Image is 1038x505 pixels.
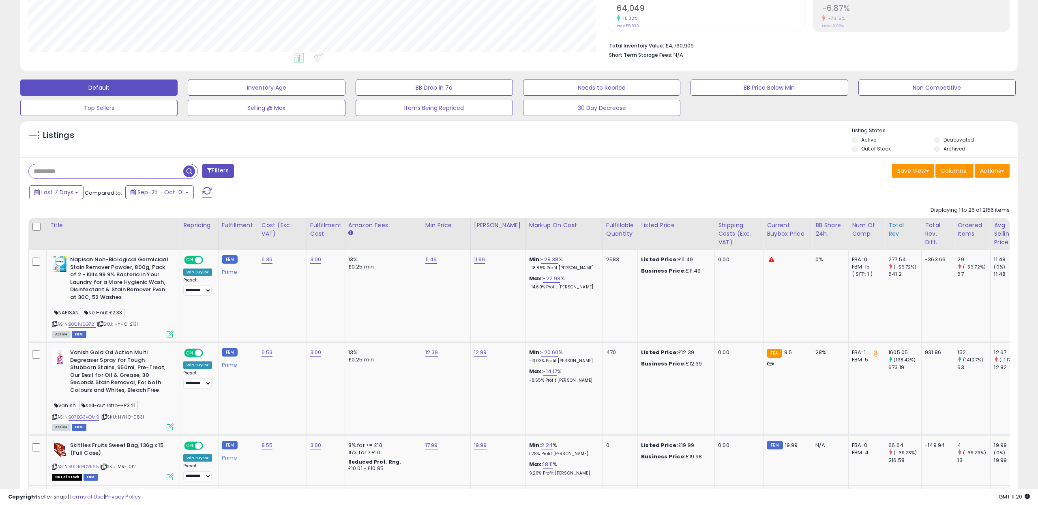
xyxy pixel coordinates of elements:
small: (-69.23%) [963,449,986,456]
small: (138.42%) [894,357,916,363]
a: -20.60 [541,348,558,357]
small: -76.15% [826,15,845,21]
small: FBM [222,348,238,357]
h2: 64,049 [617,4,804,15]
div: 673.19 [888,364,921,371]
div: 67 [957,271,990,278]
div: Win BuyBox [183,454,212,462]
span: | SKU: MR-1012 [100,463,136,470]
a: 19.99 [474,441,487,449]
div: 470 [606,349,631,356]
button: Sep-25 - Oct-01 [125,185,194,199]
h5: Listings [43,130,74,141]
label: Active [861,136,876,143]
div: 216.58 [888,457,921,464]
a: Terms of Use [69,493,104,501]
button: Items Being Repriced [356,100,513,116]
p: -18.85% Profit [PERSON_NAME] [529,265,596,271]
img: 41LUihHycJL._SL40_.jpg [52,349,68,365]
small: Prev: -3.90% [822,24,844,28]
img: 4138Fy2uLgL._SL40_.jpg [52,442,68,458]
div: -363.66 [925,256,948,263]
a: 17.99 [425,441,438,449]
div: 152 [957,349,990,356]
div: 0.00 [718,349,757,356]
div: FBA: 1 [852,349,879,356]
button: Last 7 Days [29,185,84,199]
span: FBM [72,331,86,338]
b: Max: [529,460,543,468]
b: Business Price: [641,267,686,275]
span: Columns [941,167,966,175]
div: 931.86 [925,349,948,356]
small: (141.27%) [963,357,983,363]
div: 29 [957,256,990,263]
div: Preset: [183,463,212,481]
div: Cost (Exc. VAT) [262,221,303,238]
span: | SKU: HYHO-2131 [97,321,138,327]
div: Total Rev. [888,221,918,238]
a: B07BG3VQM9 [69,414,99,421]
small: FBM [767,441,783,449]
div: £19.98 [641,453,708,460]
div: £11.49 [641,256,708,263]
b: Min: [529,348,541,356]
b: Listed Price: [641,256,678,263]
b: Reduced Prof. Rng. [348,458,401,465]
button: Selling @ Max [188,100,345,116]
div: Markup on Cost [529,221,599,230]
div: N/A [815,442,842,449]
div: 15% for > £10 [348,449,416,456]
div: Avg Selling Price [994,221,1023,247]
div: % [529,461,596,476]
small: (-69.23%) [894,449,917,456]
span: FBM [72,424,86,431]
a: -22.93 [543,275,560,283]
button: Top Sellers [20,100,178,116]
div: 277.54 [888,256,921,263]
div: Displaying 1 to 25 of 2156 items [931,206,1010,214]
div: Fulfillment [222,221,255,230]
strong: Copyright [8,493,38,501]
b: Listed Price: [641,441,678,449]
small: (0%) [994,449,1005,456]
a: B0DR9DVF65 [69,463,99,470]
div: 13% [348,349,416,356]
div: 0.00 [718,442,757,449]
a: 6.36 [262,256,273,264]
div: Num of Comp. [852,221,881,238]
span: Compared to: [85,189,122,197]
p: 9.29% Profit [PERSON_NAME] [529,471,596,476]
div: ASIN: [52,442,174,479]
div: £12.39 [641,360,708,367]
small: (-56.72%) [894,264,916,270]
small: FBM [222,441,238,449]
small: FBA [767,349,782,358]
div: Shipping Costs (Exc. VAT) [718,221,760,247]
span: ON [185,257,195,264]
a: 3.00 [310,441,322,449]
div: Win BuyBox [183,361,212,369]
div: % [529,368,596,383]
div: Prime [222,359,252,368]
a: 11.99 [474,256,485,264]
small: 15.32% [620,15,637,21]
div: % [529,256,596,271]
div: £11.49 [641,267,708,275]
b: Skittles Fruits Sweet Bag, 136g x 15 (Full Case) [70,442,169,459]
small: (-1.17%) [999,357,1017,363]
a: 11.49 [425,256,437,264]
div: FBM: 4 [852,449,879,456]
div: 12.82 [994,364,1027,371]
div: Ordered Items [957,221,987,238]
span: 19.99 [785,441,798,449]
a: 12.99 [474,348,487,357]
small: Amazon Fees. [348,230,353,237]
div: ASIN: [52,256,174,337]
b: Max: [529,275,543,282]
b: Min: [529,441,541,449]
div: 19.99 [994,442,1027,449]
div: 2583 [606,256,631,263]
div: 8% for <= £10 [348,442,416,449]
b: Max: [529,367,543,375]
